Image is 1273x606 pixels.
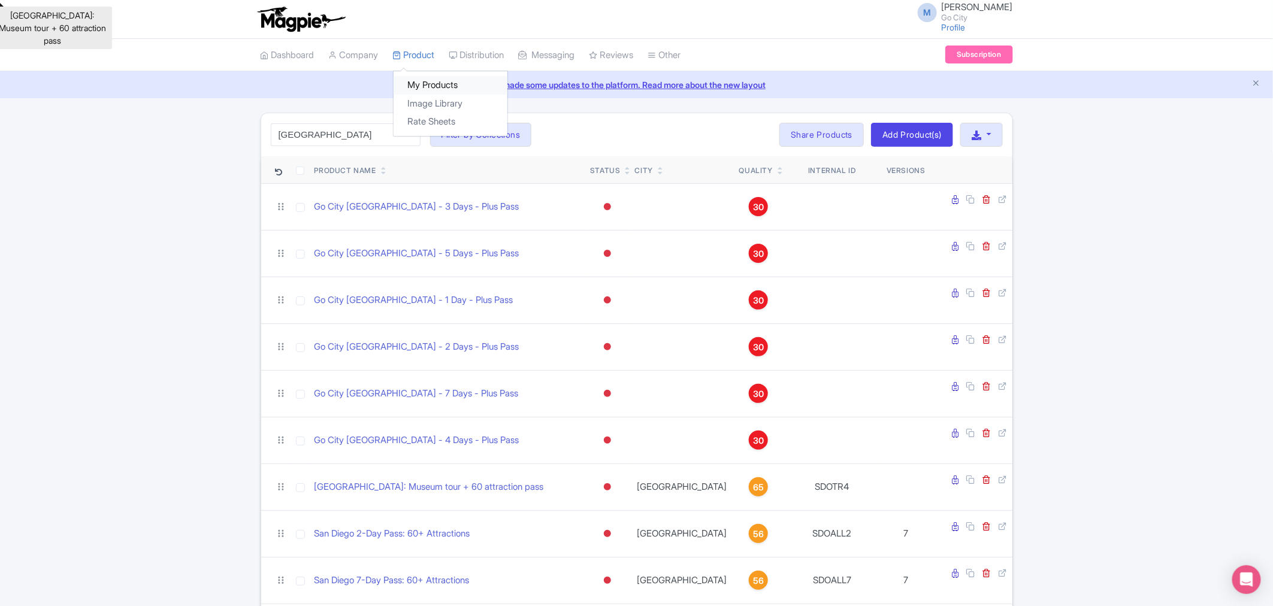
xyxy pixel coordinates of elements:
a: Rate Sheets [394,113,507,131]
div: Inactive [601,478,613,496]
a: Profile [942,22,966,32]
td: [GEOGRAPHIC_DATA] [630,557,734,604]
span: M [918,3,937,22]
div: Inactive [601,245,613,262]
a: 30 [739,384,778,403]
div: Status [590,165,621,176]
a: Go City [GEOGRAPHIC_DATA] - 1 Day - Plus Pass [315,293,513,307]
div: Inactive [601,572,613,589]
span: 65 [753,481,764,494]
img: logo-ab69f6fb50320c5b225c76a69d11143b.png [255,6,347,32]
a: Go City [GEOGRAPHIC_DATA] - 4 Days - Plus Pass [315,434,519,447]
span: 30 [753,201,764,214]
a: We made some updates to the platform. Read more about the new layout [7,78,1266,91]
a: 30 [739,431,778,450]
div: Inactive [601,385,613,402]
a: Go City [GEOGRAPHIC_DATA] - 5 Days - Plus Pass [315,247,519,260]
span: 56 [753,528,764,541]
small: Go City [942,14,1013,22]
a: 30 [739,197,778,216]
a: M [PERSON_NAME] Go City [911,2,1013,22]
a: 30 [739,244,778,263]
span: 7 [903,574,908,586]
a: San Diego 2-Day Pass: 60+ Attractions [315,527,470,541]
a: Dashboard [261,39,315,72]
a: San Diego 7-Day Pass: 60+ Attractions [315,574,470,587]
span: 30 [753,294,764,307]
div: Open Intercom Messenger [1232,565,1261,594]
a: Other [648,39,681,72]
span: 30 [753,341,764,354]
a: [GEOGRAPHIC_DATA]: Museum tour + 60 attraction pass [315,480,544,494]
span: [PERSON_NAME] [942,1,1013,13]
a: Messaging [519,39,575,72]
span: 56 [753,574,764,587]
div: Inactive [601,338,613,356]
a: Company [329,39,379,72]
div: Inactive [601,292,613,309]
button: Close announcement [1252,77,1261,91]
td: SDOTR4 [782,463,882,510]
a: 65 [739,477,778,496]
div: Inactive [601,198,613,216]
a: Add Product(s) [871,123,953,147]
span: 30 [753,387,764,401]
a: Share Products [779,123,864,147]
div: Inactive [601,525,613,543]
a: 30 [739,337,778,356]
a: Go City [GEOGRAPHIC_DATA] - 7 Days - Plus Pass [315,387,519,401]
th: Versions [882,156,930,184]
a: Distribution [449,39,504,72]
div: Inactive [601,432,613,449]
td: SDOALL7 [782,557,882,604]
a: 56 [739,524,778,543]
td: SDOALL2 [782,510,882,557]
a: My Products [394,76,507,95]
a: Reviews [589,39,634,72]
div: City [635,165,653,176]
a: 56 [739,571,778,590]
a: Image Library [394,95,507,113]
a: Product [393,39,435,72]
div: Product Name [315,165,376,176]
a: 30 [739,290,778,310]
div: Quality [739,165,773,176]
a: Subscription [945,46,1012,63]
span: 7 [903,528,908,539]
input: Search product name, city, or interal id [271,123,421,146]
a: Go City [GEOGRAPHIC_DATA] - 3 Days - Plus Pass [315,200,519,214]
td: [GEOGRAPHIC_DATA] [630,463,734,510]
span: 30 [753,434,764,447]
td: [GEOGRAPHIC_DATA] [630,510,734,557]
span: 30 [753,247,764,260]
th: Internal ID [782,156,882,184]
a: Go City [GEOGRAPHIC_DATA] - 2 Days - Plus Pass [315,340,519,354]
